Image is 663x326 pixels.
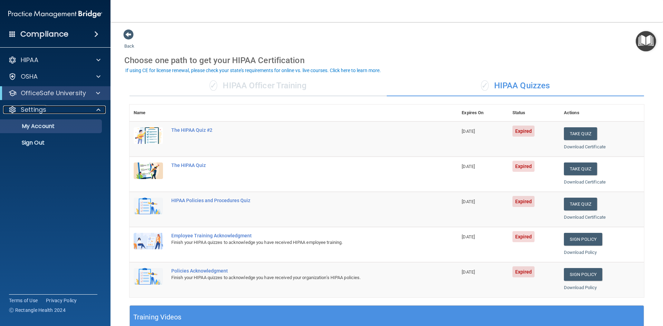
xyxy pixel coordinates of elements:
[171,268,423,274] div: Policies Acknowledgment
[387,76,644,96] div: HIPAA Quizzes
[564,285,597,290] a: Download Policy
[129,76,387,96] div: HIPAA Officer Training
[564,162,597,175] button: Take Quiz
[171,162,423,168] div: The HIPAA Quiz
[512,231,535,242] span: Expired
[124,67,382,74] button: If using CE for license renewal, please check your state's requirements for online vs. live cours...
[125,68,381,73] div: If using CE for license renewal, please check your state's requirements for online vs. live cours...
[462,234,475,239] span: [DATE]
[564,179,606,185] a: Download Certificate
[564,144,606,149] a: Download Certificate
[171,198,423,203] div: HIPAA Policies and Procedures Quiz
[458,105,508,121] th: Expires On
[564,127,597,140] button: Take Quiz
[512,266,535,277] span: Expired
[133,311,182,323] h5: Training Videos
[21,106,46,114] p: Settings
[564,215,606,220] a: Download Certificate
[21,89,86,97] p: OfficeSafe University
[21,56,38,64] p: HIPAA
[9,307,66,314] span: Ⓒ Rectangle Health 2024
[9,297,38,304] a: Terms of Use
[512,161,535,172] span: Expired
[636,31,656,51] button: Open Resource Center
[564,250,597,255] a: Download Policy
[8,56,100,64] a: HIPAA
[8,72,100,81] a: OSHA
[129,105,167,121] th: Name
[628,278,655,305] iframe: Drift Widget Chat Controller
[564,268,602,281] a: Sign Policy
[564,198,597,210] button: Take Quiz
[21,72,38,81] p: OSHA
[171,233,423,238] div: Employee Training Acknowledgment
[481,80,489,91] span: ✓
[20,29,68,39] h4: Compliance
[124,35,134,49] a: Back
[4,123,99,130] p: My Account
[462,199,475,204] span: [DATE]
[210,80,217,91] span: ✓
[46,297,77,304] a: Privacy Policy
[512,196,535,207] span: Expired
[4,139,99,146] p: Sign Out
[171,274,423,282] div: Finish your HIPAA quizzes to acknowledge you have received your organization’s HIPAA policies.
[564,233,602,246] a: Sign Policy
[462,129,475,134] span: [DATE]
[171,238,423,247] div: Finish your HIPAA quizzes to acknowledge you have received HIPAA employee training.
[560,105,644,121] th: Actions
[512,126,535,137] span: Expired
[462,164,475,169] span: [DATE]
[508,105,560,121] th: Status
[8,7,102,21] img: PMB logo
[8,106,100,114] a: Settings
[462,269,475,275] span: [DATE]
[124,50,649,70] div: Choose one path to get your HIPAA Certification
[171,127,423,133] div: The HIPAA Quiz #2
[8,89,100,97] a: OfficeSafe University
